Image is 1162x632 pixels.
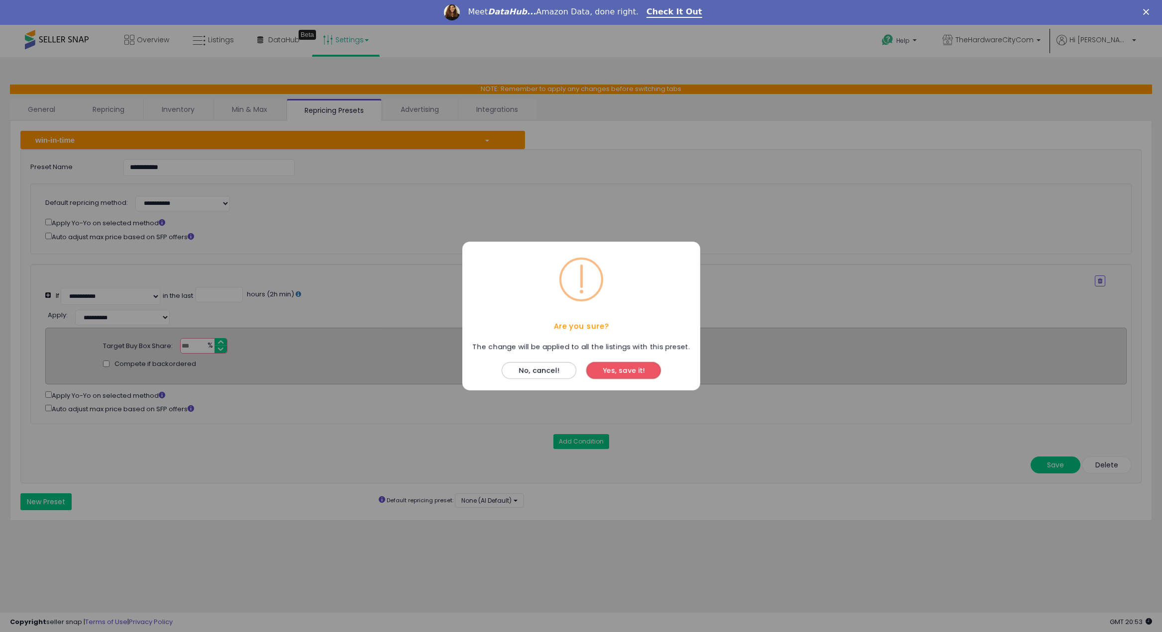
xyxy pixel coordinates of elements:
div: Meet Amazon Data, done right. [468,7,638,17]
div: Are you sure? [462,311,700,341]
div: Close [1143,9,1153,15]
a: Check It Out [646,7,702,18]
div: The change will be applied to all the listings with this preset. [467,341,695,352]
img: Profile image for Georgie [444,4,460,20]
button: No, cancel! [502,362,576,379]
i: DataHub... [488,7,536,16]
button: Yes, save it! [586,362,661,379]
